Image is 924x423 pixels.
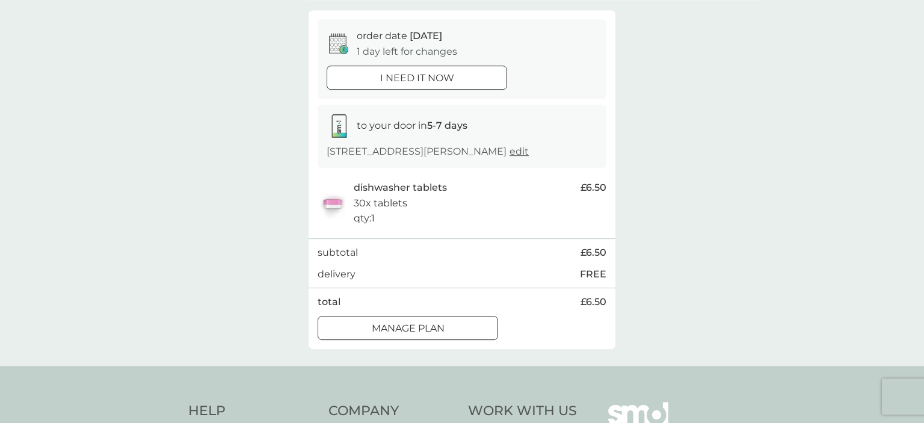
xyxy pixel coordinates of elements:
p: FREE [580,267,606,282]
p: qty : 1 [354,211,375,226]
span: £6.50 [581,294,606,310]
p: 1 day left for changes [357,44,457,60]
p: 30x tablets [354,196,407,211]
p: Manage plan [372,321,445,336]
h4: Company [328,402,457,421]
p: order date [357,28,442,44]
h4: Work With Us [468,402,577,421]
button: i need it now [327,66,507,90]
h4: Help [188,402,316,421]
p: total [318,294,340,310]
strong: 5-7 days [427,120,467,131]
span: [DATE] [410,30,442,42]
button: Manage plan [318,316,498,340]
p: subtotal [318,245,358,261]
a: edit [510,146,529,157]
span: to your door in [357,120,467,131]
p: [STREET_ADDRESS][PERSON_NAME] [327,144,529,159]
p: delivery [318,267,356,282]
span: £6.50 [581,180,606,196]
p: dishwasher tablets [354,180,447,196]
span: £6.50 [581,245,606,261]
p: i need it now [380,70,454,86]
